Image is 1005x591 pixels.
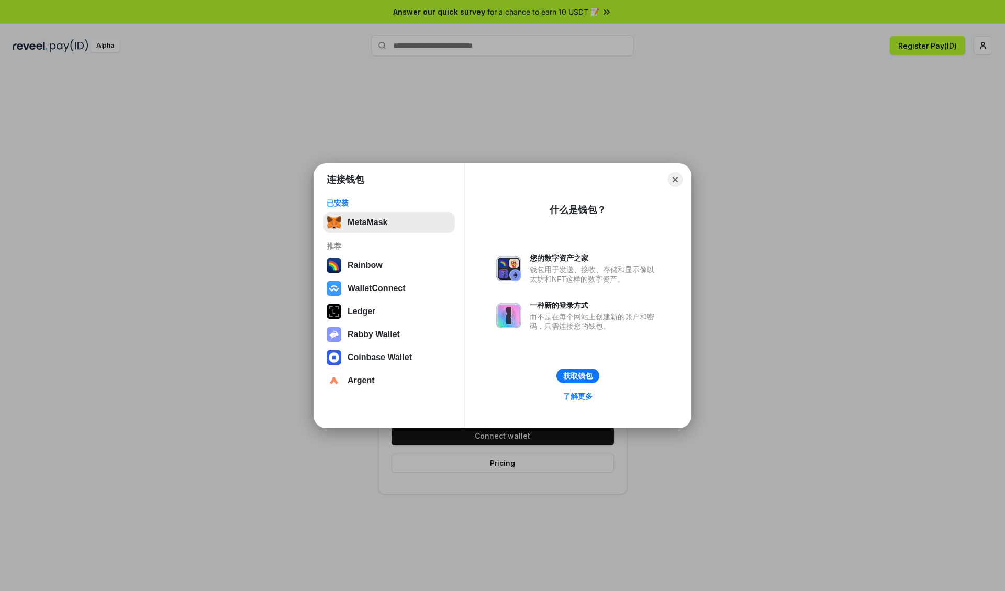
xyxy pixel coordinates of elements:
[530,312,660,331] div: 而不是在每个网站上创建新的账户和密码，只需连接您的钱包。
[327,304,341,319] img: svg+xml,%3Csvg%20xmlns%3D%22http%3A%2F%2Fwww.w3.org%2F2000%2Fsvg%22%20width%3D%2228%22%20height%3...
[327,215,341,230] img: svg+xml,%3Csvg%20fill%3D%22none%22%20height%3D%2233%22%20viewBox%3D%220%200%2035%2033%22%20width%...
[557,389,599,403] a: 了解更多
[348,284,406,293] div: WalletConnect
[556,369,599,383] button: 获取钱包
[668,172,683,187] button: Close
[530,265,660,284] div: 钱包用于发送、接收、存储和显示像以太坊和NFT这样的数字资产。
[348,261,383,270] div: Rainbow
[348,376,375,385] div: Argent
[327,373,341,388] img: svg+xml,%3Csvg%20width%3D%2228%22%20height%3D%2228%22%20viewBox%3D%220%200%2028%2028%22%20fill%3D...
[323,278,455,299] button: WalletConnect
[348,218,387,227] div: MetaMask
[348,330,400,339] div: Rabby Wallet
[563,392,593,401] div: 了解更多
[323,255,455,276] button: Rainbow
[323,347,455,368] button: Coinbase Wallet
[550,204,606,216] div: 什么是钱包？
[323,212,455,233] button: MetaMask
[530,300,660,310] div: 一种新的登录方式
[327,258,341,273] img: svg+xml,%3Csvg%20width%3D%22120%22%20height%3D%22120%22%20viewBox%3D%220%200%20120%20120%22%20fil...
[496,256,521,281] img: svg+xml,%3Csvg%20xmlns%3D%22http%3A%2F%2Fwww.w3.org%2F2000%2Fsvg%22%20fill%3D%22none%22%20viewBox...
[348,307,375,316] div: Ledger
[496,303,521,328] img: svg+xml,%3Csvg%20xmlns%3D%22http%3A%2F%2Fwww.w3.org%2F2000%2Fsvg%22%20fill%3D%22none%22%20viewBox...
[563,371,593,381] div: 获取钱包
[323,324,455,345] button: Rabby Wallet
[323,301,455,322] button: Ledger
[327,327,341,342] img: svg+xml,%3Csvg%20xmlns%3D%22http%3A%2F%2Fwww.w3.org%2F2000%2Fsvg%22%20fill%3D%22none%22%20viewBox...
[327,198,452,208] div: 已安装
[327,241,452,251] div: 推荐
[348,353,412,362] div: Coinbase Wallet
[327,173,364,186] h1: 连接钱包
[323,370,455,391] button: Argent
[327,281,341,296] img: svg+xml,%3Csvg%20width%3D%2228%22%20height%3D%2228%22%20viewBox%3D%220%200%2028%2028%22%20fill%3D...
[327,350,341,365] img: svg+xml,%3Csvg%20width%3D%2228%22%20height%3D%2228%22%20viewBox%3D%220%200%2028%2028%22%20fill%3D...
[530,253,660,263] div: 您的数字资产之家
